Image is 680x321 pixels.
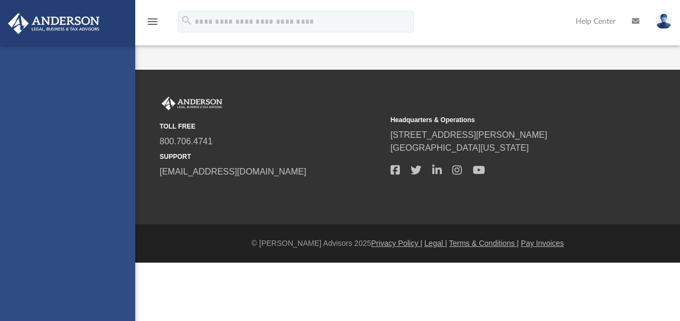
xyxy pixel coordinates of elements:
a: Privacy Policy | [371,239,422,248]
small: Headquarters & Operations [391,115,614,125]
small: SUPPORT [160,152,383,162]
img: Anderson Advisors Platinum Portal [160,97,225,111]
img: Anderson Advisors Platinum Portal [5,13,103,34]
a: menu [146,21,159,28]
img: User Pic [656,14,672,29]
div: © [PERSON_NAME] Advisors 2025 [135,238,680,249]
i: menu [146,15,159,28]
a: [GEOGRAPHIC_DATA][US_STATE] [391,143,529,152]
i: search [181,15,193,26]
a: Terms & Conditions | [449,239,519,248]
a: Legal | [425,239,447,248]
a: Pay Invoices [521,239,564,248]
a: [EMAIL_ADDRESS][DOMAIN_NAME] [160,167,306,176]
a: 800.706.4741 [160,137,213,146]
small: TOLL FREE [160,122,383,131]
a: [STREET_ADDRESS][PERSON_NAME] [391,130,547,139]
